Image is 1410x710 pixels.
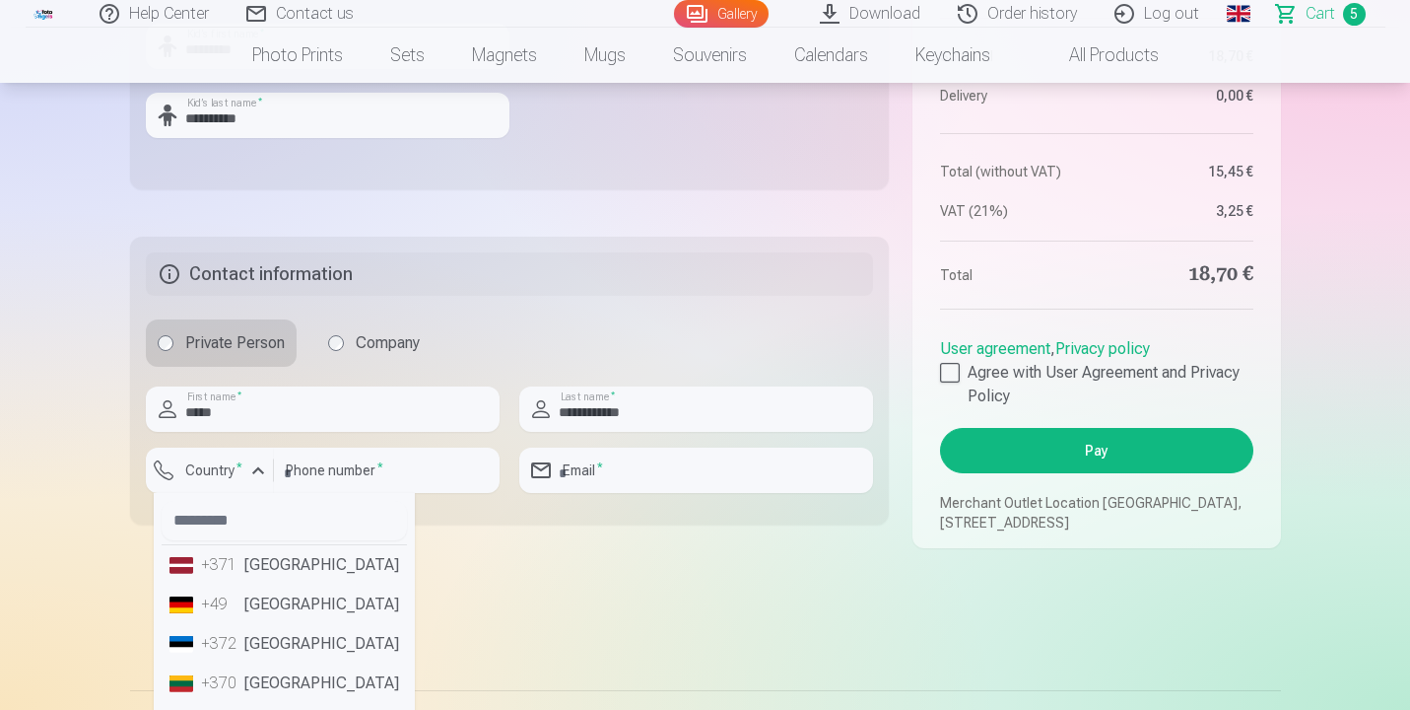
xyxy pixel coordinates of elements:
dt: Total [940,261,1087,289]
li: [GEOGRAPHIC_DATA] [162,624,407,664]
div: , [940,329,1252,408]
dd: 3,25 € [1107,201,1253,221]
a: Privacy policy [1055,339,1150,358]
a: Souvenirs [649,28,771,83]
h5: Contact information [146,252,874,296]
img: /fa1 [34,8,55,20]
label: Country [177,461,250,480]
dd: 0,00 € [1107,86,1253,106]
li: [GEOGRAPHIC_DATA] [162,585,407,624]
dd: 18,70 € [1107,261,1253,289]
a: Sets [367,28,448,83]
a: Magnets [448,28,561,83]
label: Company [316,319,432,367]
dt: Total (without VAT) [940,162,1087,181]
span: 5 [1343,3,1366,26]
div: +370 [201,672,240,695]
li: [GEOGRAPHIC_DATA] [162,545,407,585]
div: +371 [201,553,240,577]
label: Private Person [146,319,297,367]
a: Calendars [771,28,892,83]
a: All products [1014,28,1182,83]
dt: Delivery [940,86,1087,106]
a: Mugs [561,28,649,83]
button: Country* [146,448,274,493]
a: Keychains [892,28,1014,83]
button: Pay [940,428,1252,473]
input: Company [328,335,344,351]
div: +372 [201,632,240,656]
li: [GEOGRAPHIC_DATA] [162,664,407,703]
dt: VAT (21%) [940,201,1087,221]
a: Photo prints [229,28,367,83]
dd: 15,45 € [1107,162,1253,181]
div: +49 [201,593,240,616]
p: Merchant Outlet Location [GEOGRAPHIC_DATA], [STREET_ADDRESS] [940,493,1252,532]
a: User agreement [940,339,1050,358]
input: Private Person [158,335,173,351]
label: Agree with User Agreement and Privacy Policy [940,361,1252,408]
span: Сart [1306,2,1335,26]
